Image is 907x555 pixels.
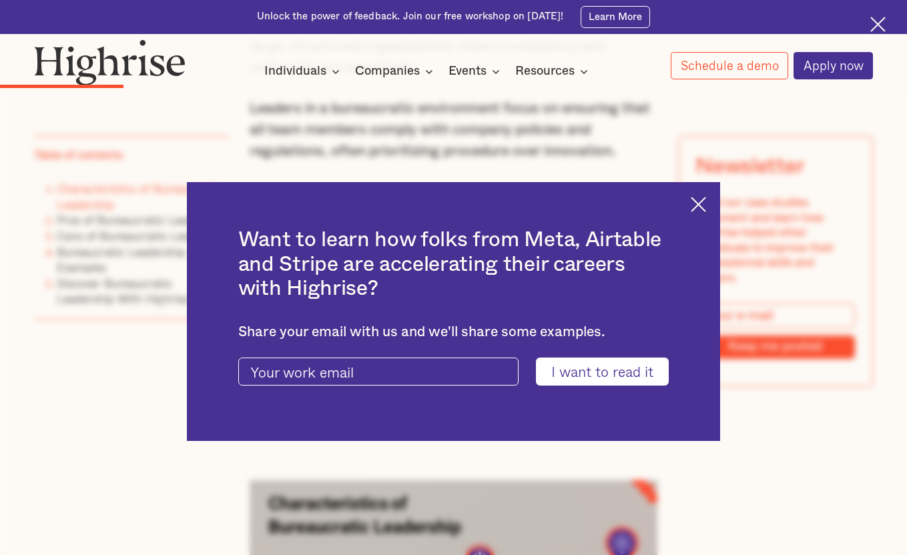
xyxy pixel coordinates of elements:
input: I want to read it [536,358,669,386]
div: Resources [515,63,575,79]
img: Cross icon [870,17,886,32]
div: Unlock the power of feedback. Join our free workshop on [DATE]! [257,10,563,23]
a: Apply now [794,52,873,80]
div: Events [448,63,487,79]
input: Your work email [238,358,519,386]
div: Resources [515,63,592,79]
div: Events [448,63,504,79]
div: Share your email with us and we'll share some examples. [238,324,669,340]
a: Learn More [581,6,650,28]
a: Schedule a demo [671,52,788,79]
div: Individuals [264,63,326,79]
form: current-ascender-blog-article-modal-form [238,358,669,386]
div: Companies [355,63,437,79]
h2: Want to learn how folks from Meta, Airtable and Stripe are accelerating their careers with Highrise? [238,227,669,302]
img: Cross icon [691,197,706,212]
div: Companies [355,63,420,79]
div: Individuals [264,63,344,79]
img: Highrise logo [34,39,186,85]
